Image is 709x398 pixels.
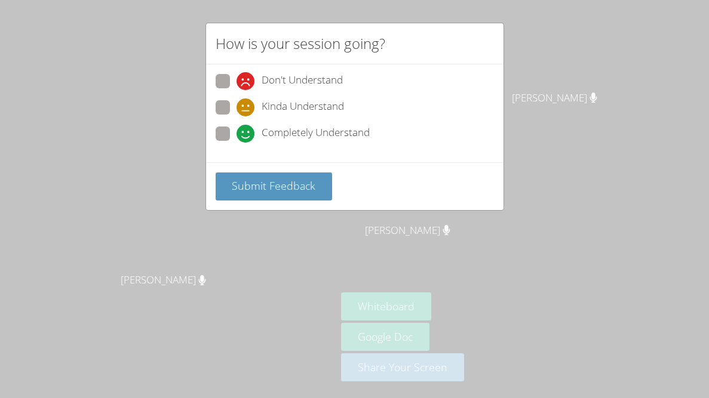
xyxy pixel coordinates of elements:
span: Submit Feedback [232,178,315,193]
span: Completely Understand [262,125,370,143]
span: Kinda Understand [262,98,344,116]
span: Don't Understand [262,72,343,90]
h2: How is your session going? [216,33,385,54]
button: Submit Feedback [216,172,333,200]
